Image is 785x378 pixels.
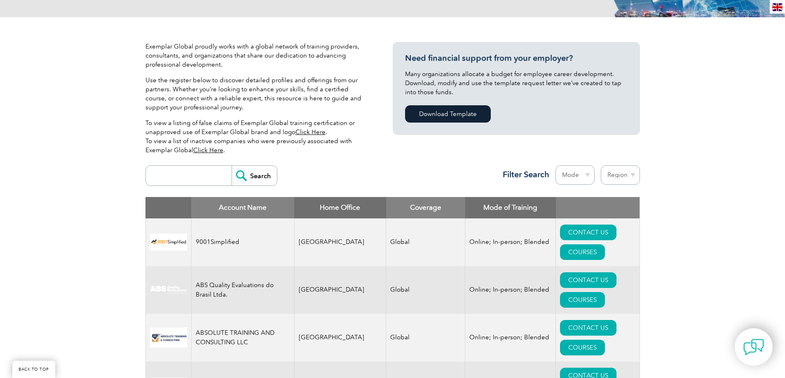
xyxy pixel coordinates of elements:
[295,128,326,136] a: Click Here
[145,42,368,69] p: Exemplar Global proudly works with a global network of training providers, consultants, and organ...
[386,218,465,266] td: Global
[465,314,556,362] td: Online; In-person; Blended
[386,314,465,362] td: Global
[150,327,187,348] img: 16e092f6-eadd-ed11-a7c6-00224814fd52-logo.png
[386,266,465,314] td: Global
[465,197,556,218] th: Mode of Training: activate to sort column ascending
[294,218,386,266] td: [GEOGRAPHIC_DATA]
[150,234,187,250] img: 37c9c059-616f-eb11-a812-002248153038-logo.png
[560,340,605,355] a: COURSES
[560,225,616,240] a: CONTACT US
[294,266,386,314] td: [GEOGRAPHIC_DATA]
[12,361,55,378] a: BACK TO TOP
[560,272,616,288] a: CONTACT US
[465,218,556,266] td: Online; In-person; Blended
[405,53,628,63] h3: Need financial support from your employer?
[498,169,549,180] h3: Filter Search
[560,292,605,308] a: COURSES
[772,3,783,11] img: en
[193,146,223,154] a: Click Here
[191,218,294,266] td: 9001Simplified
[556,197,640,218] th: : activate to sort column ascending
[405,70,628,97] p: Many organizations allocate a budget for employee career development. Download, modify and use th...
[386,197,465,218] th: Coverage: activate to sort column ascending
[294,197,386,218] th: Home Office: activate to sort column ascending
[191,314,294,362] td: ABSOLUTE TRAINING AND CONSULTING LLC
[560,320,616,336] a: CONTACT US
[145,118,368,155] p: To view a listing of false claims of Exemplar Global training certification or unapproved use of ...
[150,285,187,295] img: c92924ac-d9bc-ea11-a814-000d3a79823d-logo.jpg
[145,76,368,112] p: Use the register below to discover detailed profiles and offerings from our partners. Whether you...
[465,266,556,314] td: Online; In-person; Blended
[743,337,764,357] img: contact-chat.png
[294,314,386,362] td: [GEOGRAPHIC_DATA]
[191,266,294,314] td: ABS Quality Evaluations do Brasil Ltda.
[191,197,294,218] th: Account Name: activate to sort column descending
[405,105,491,123] a: Download Template
[232,166,277,186] input: Search
[560,244,605,260] a: COURSES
